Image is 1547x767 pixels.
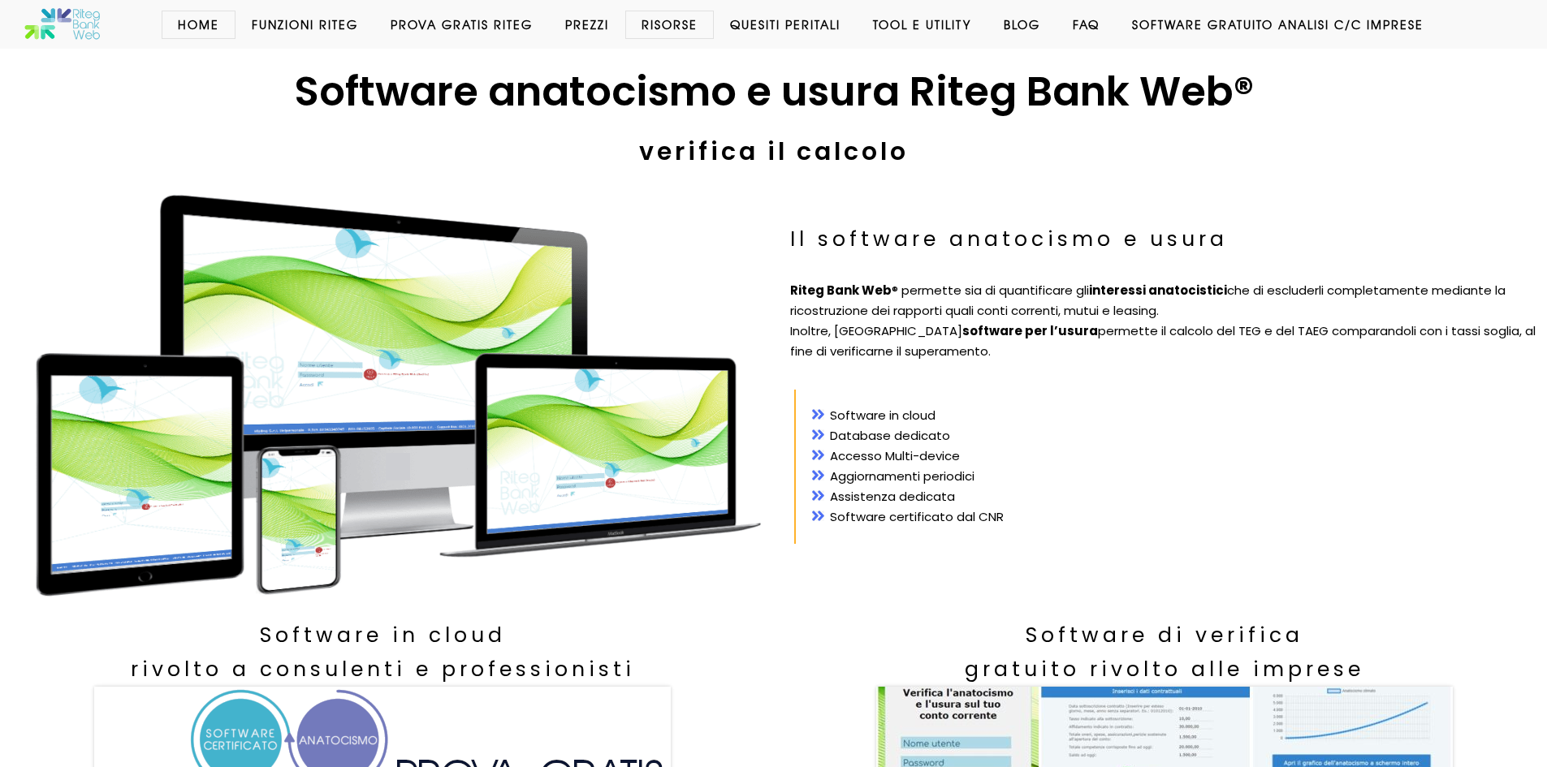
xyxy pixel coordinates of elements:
[33,190,764,602] img: Il software anatocismo Riteg Bank Web, calcolo e verifica di conto corrente, mutuo e leasing
[812,467,1519,487] li: Aggiornamenti periodici
[625,16,714,32] a: Risorse
[812,487,1519,507] li: Assistenza dedicata
[374,16,549,32] a: Prova Gratis Riteg
[714,16,857,32] a: Quesiti Peritali
[987,16,1057,32] a: Blog
[962,322,1098,339] strong: software per l’usura
[857,16,987,32] a: Tool e Utility
[790,281,1540,362] p: ® permette sia di quantificare gli che di escluderli completamente mediante la ricostruzione dei ...
[549,16,625,32] a: Prezzi
[790,222,1540,256] h3: Il software anatocismo e usura
[16,65,1531,118] h1: Software anatocismo e usura Riteg Bank Web®
[1057,16,1116,32] a: Faq
[162,16,236,32] a: Home
[236,16,374,32] a: Funzioni Riteg
[1116,16,1440,32] a: Software GRATUITO analisi c/c imprese
[812,507,1519,528] li: Software certificato dal CNR
[16,130,1531,174] h2: verifica il calcolo
[812,426,1519,446] li: Database dedicato
[812,406,1519,426] li: Software in cloud
[790,282,892,299] strong: Riteg Bank Web
[812,446,1519,467] li: Accesso Multi-device
[24,8,102,41] img: Software anatocismo e usura bancaria
[1089,282,1227,299] strong: interessi anatocistici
